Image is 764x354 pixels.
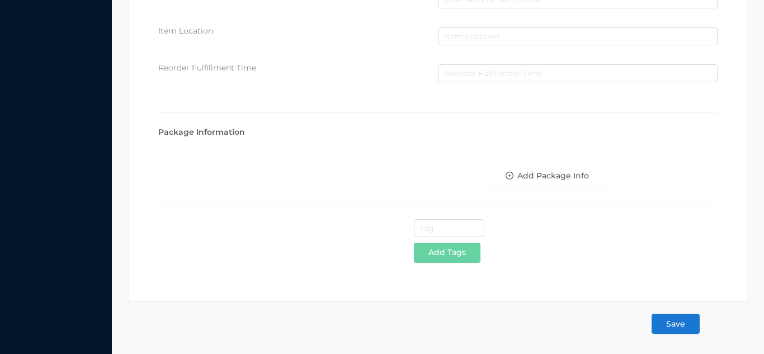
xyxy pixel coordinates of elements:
[158,62,438,74] div: Reorder Fulfillment Time
[484,166,610,186] button: icon: plus-circle-oAdd Package Info
[158,126,718,138] div: Package Information
[158,25,438,37] div: Item Location
[438,27,718,45] input: Item Location
[414,219,485,237] input: tag
[438,64,718,82] input: Reorder Fulfillment Time
[414,243,480,263] button: Add Tags
[652,314,700,334] button: Save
